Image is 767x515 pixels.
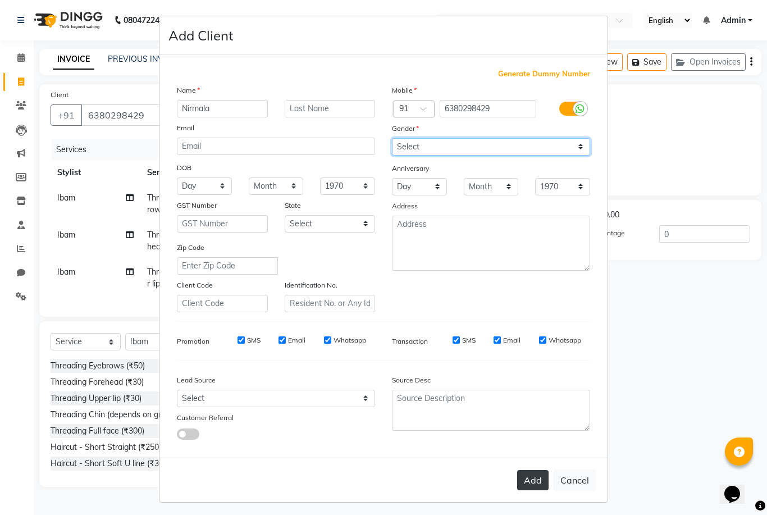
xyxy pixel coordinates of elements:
label: Promotion [177,336,209,347]
label: Client Code [177,280,213,290]
label: DOB [177,163,191,173]
button: Cancel [553,470,596,491]
label: Email [288,335,305,345]
h4: Add Client [168,25,233,45]
input: Last Name [285,100,376,117]
input: Resident No. or Any Id [285,295,376,312]
label: State [285,200,301,211]
label: Customer Referral [177,413,234,423]
input: Email [177,138,375,155]
input: First Name [177,100,268,117]
label: Source Desc [392,375,431,385]
label: Whatsapp [549,335,581,345]
label: Email [177,123,194,133]
input: Client Code [177,295,268,312]
label: SMS [247,335,261,345]
label: SMS [462,335,476,345]
input: Enter Zip Code [177,257,278,275]
label: Address [392,201,418,211]
input: GST Number [177,215,268,233]
label: Email [503,335,521,345]
button: Add [517,470,549,490]
label: Name [177,85,200,95]
iframe: chat widget [720,470,756,504]
span: Generate Dummy Number [498,69,590,80]
input: Mobile [440,100,537,117]
label: Transaction [392,336,428,347]
label: Lead Source [177,375,216,385]
label: Mobile [392,85,417,95]
label: Anniversary [392,163,429,174]
label: Identification No. [285,280,337,290]
label: Zip Code [177,243,204,253]
label: Gender [392,124,419,134]
label: Whatsapp [334,335,366,345]
label: GST Number [177,200,217,211]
